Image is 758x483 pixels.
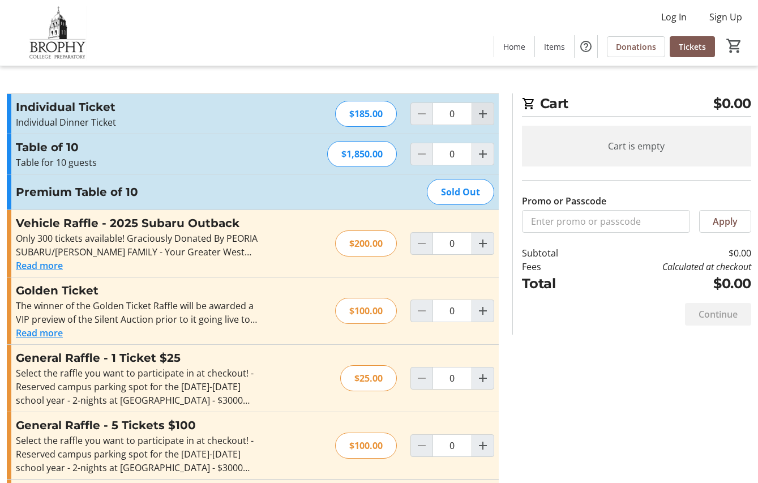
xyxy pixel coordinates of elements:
h3: Vehicle Raffle - 2025 Subaru Outback [16,215,263,232]
input: Table of 10 Quantity [432,143,472,165]
button: Increment by one [472,103,494,125]
div: Cart is empty [522,126,751,166]
button: Apply [699,210,751,233]
div: Select the raffle you want to participate in at checkout! - Reserved campus parking spot for the ... [16,366,263,407]
button: Sign Up [700,8,751,26]
h3: General Raffle - 5 Tickets $100 [16,417,263,434]
td: Calculated at checkout [588,260,751,273]
div: $200.00 [335,230,397,257]
input: General Raffle - 5 Tickets $100 Quantity [432,434,472,457]
span: Log In [661,10,687,24]
button: Increment by one [472,233,494,254]
h3: Table of 10 [16,139,263,156]
div: $100.00 [335,433,397,459]
label: Promo or Passcode [522,194,606,208]
div: Only 300 tickets available! Graciously Donated By PEORIA SUBARU/[PERSON_NAME] FAMILY - Your Great... [16,232,263,259]
span: Apply [713,215,738,228]
td: Total [522,273,588,294]
button: Read more [16,326,63,340]
a: Donations [607,36,665,57]
div: The winner of the Golden Ticket Raffle will be awarded a VIP preview of the Silent Auction prior ... [16,299,263,326]
input: Enter promo or passcode [522,210,690,233]
span: $0.00 [713,93,751,114]
div: $1,850.00 [327,141,397,167]
div: $25.00 [340,365,397,391]
input: Individual Ticket Quantity [432,102,472,125]
button: Help [575,35,597,58]
input: General Raffle - 1 Ticket $25 Quantity [432,367,472,390]
h3: Individual Ticket [16,99,263,116]
h3: Premium Table of 10 [16,183,263,200]
div: $100.00 [335,298,397,324]
div: Sold Out [427,179,494,205]
a: Tickets [670,36,715,57]
td: $0.00 [588,246,751,260]
img: Brophy College Preparatory 's Logo [7,5,108,61]
h2: Cart [522,93,751,117]
span: Home [503,41,525,53]
span: Items [544,41,565,53]
input: Vehicle Raffle - 2025 Subaru Outback Quantity [432,232,472,255]
button: Increment by one [472,300,494,322]
a: Home [494,36,534,57]
button: Log In [652,8,696,26]
button: Cart [724,36,744,56]
a: Items [535,36,574,57]
button: Read more [16,259,63,272]
td: Fees [522,260,588,273]
div: Select the raffle you want to participate in at checkout! - Reserved campus parking spot for the ... [16,434,263,475]
button: Increment by one [472,367,494,389]
p: Table for 10 guests [16,156,263,169]
td: $0.00 [588,273,751,294]
button: Increment by one [472,435,494,456]
h3: General Raffle - 1 Ticket $25 [16,349,263,366]
span: Donations [616,41,656,53]
h3: Golden Ticket [16,282,263,299]
button: Increment by one [472,143,494,165]
p: Individual Dinner Ticket [16,116,263,129]
div: $185.00 [335,101,397,127]
span: Tickets [679,41,706,53]
td: Subtotal [522,246,588,260]
span: Sign Up [709,10,742,24]
input: Golden Ticket Quantity [432,300,472,322]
